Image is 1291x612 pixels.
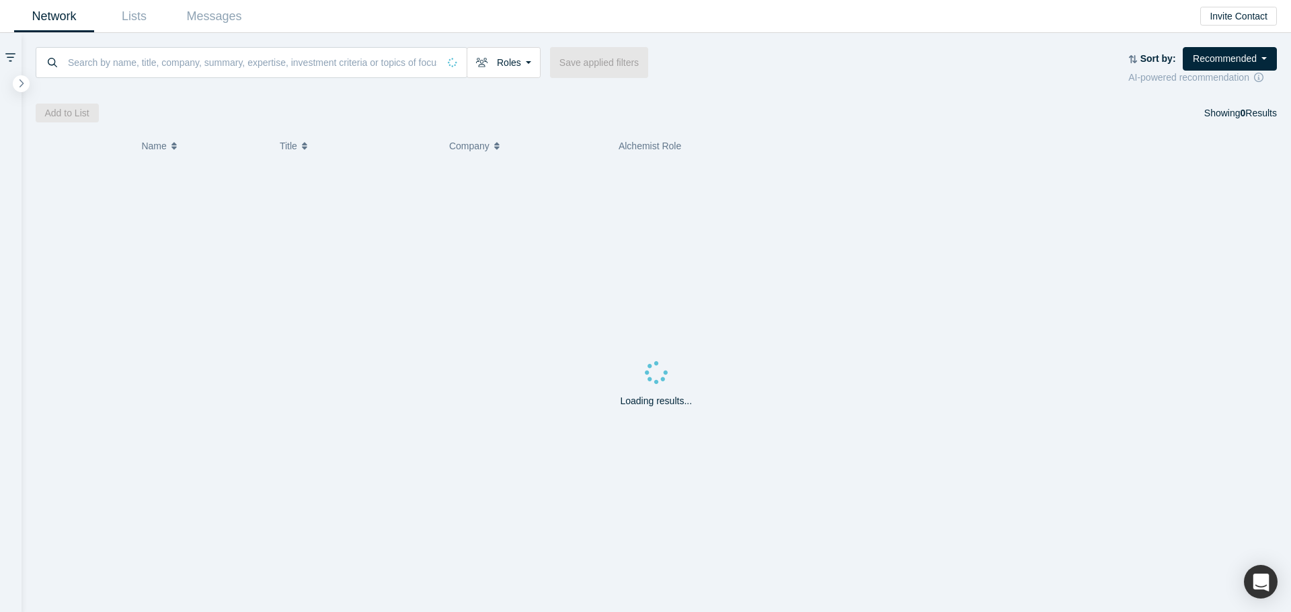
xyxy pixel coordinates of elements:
a: Network [14,1,94,32]
button: Name [141,132,266,160]
div: AI-powered recommendation [1128,71,1277,85]
button: Title [280,132,435,160]
span: Name [141,132,166,160]
input: Search by name, title, company, summary, expertise, investment criteria or topics of focus [67,46,438,78]
button: Save applied filters [550,47,648,78]
strong: Sort by: [1140,53,1176,64]
span: Title [280,132,297,160]
a: Lists [94,1,174,32]
div: Showing [1204,104,1277,122]
button: Roles [467,47,541,78]
button: Add to List [36,104,99,122]
button: Invite Contact [1200,7,1277,26]
button: Company [449,132,604,160]
strong: 0 [1241,108,1246,118]
span: Alchemist Role [619,141,681,151]
a: Messages [174,1,254,32]
p: Loading results... [620,394,692,408]
span: Company [449,132,490,160]
span: Results [1241,108,1277,118]
button: Recommended [1183,47,1277,71]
